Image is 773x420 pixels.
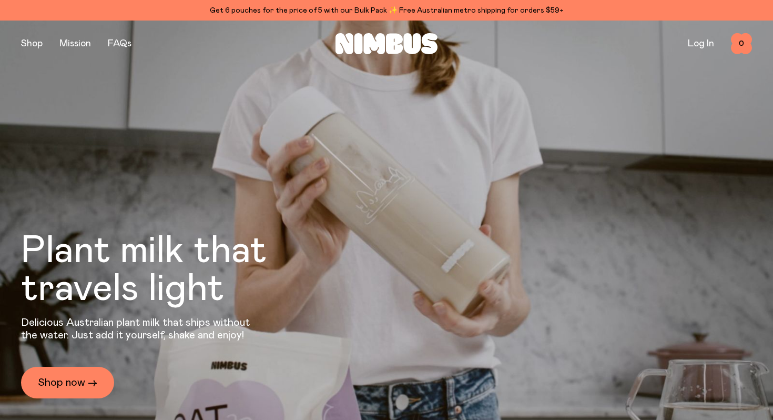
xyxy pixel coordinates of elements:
a: Mission [59,39,91,48]
h1: Plant milk that travels light [21,232,324,308]
a: Shop now → [21,367,114,398]
button: 0 [731,33,752,54]
a: Log In [688,39,714,48]
a: FAQs [108,39,131,48]
p: Delicious Australian plant milk that ships without the water. Just add it yourself, shake and enjoy! [21,316,257,342]
div: Get 6 pouches for the price of 5 with our Bulk Pack ✨ Free Australian metro shipping for orders $59+ [21,4,752,17]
